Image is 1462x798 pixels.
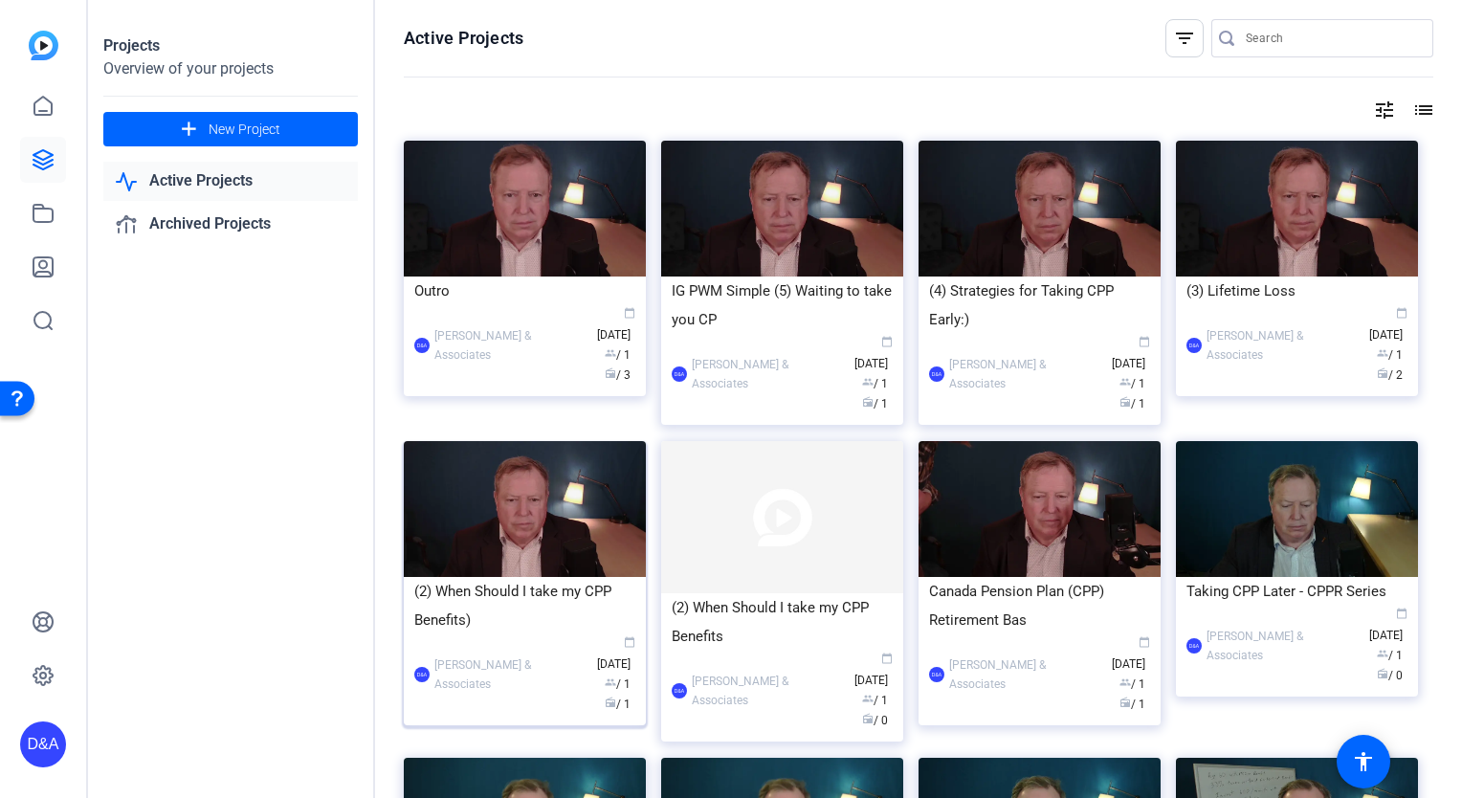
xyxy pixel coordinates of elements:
div: [PERSON_NAME] & Associates [434,326,587,365]
span: radio [862,396,874,408]
span: [DATE] [1112,637,1150,671]
span: group [862,376,874,388]
a: Archived Projects [103,205,358,244]
div: IG PWM Simple (5) Waiting to take you CP [672,277,893,334]
span: calendar_today [1139,636,1150,648]
div: (3) Lifetime Loss [1186,277,1407,305]
div: D&A [1186,338,1202,353]
span: / 1 [1377,649,1403,662]
span: calendar_today [624,307,635,319]
span: / 3 [605,368,631,382]
span: group [605,676,616,688]
span: / 1 [862,694,888,707]
div: Outro [414,277,635,305]
span: / 1 [1119,397,1145,410]
div: D&A [20,721,66,767]
span: / 1 [605,677,631,691]
span: / 0 [862,714,888,727]
span: [DATE] [597,637,635,671]
div: D&A [1186,638,1202,654]
div: Canada Pension Plan (CPP) Retirement Bas [929,577,1150,634]
span: group [1119,676,1131,688]
mat-icon: add [177,118,201,142]
div: [PERSON_NAME] & Associates [949,355,1102,393]
div: Taking CPP Later - CPPR Series [1186,577,1407,606]
div: Projects [103,34,358,57]
div: D&A [929,667,944,682]
span: calendar_today [1396,307,1407,319]
span: radio [605,697,616,708]
span: calendar_today [1396,608,1407,619]
span: calendar_today [1139,336,1150,347]
div: Overview of your projects [103,57,358,80]
a: Active Projects [103,162,358,201]
span: / 1 [605,698,631,711]
div: (4) Strategies for Taking CPP Early:) [929,277,1150,334]
input: Search [1246,27,1418,50]
div: [PERSON_NAME] & Associates [692,672,845,710]
img: blue-gradient.svg [29,31,58,60]
div: D&A [672,366,687,382]
span: group [1377,648,1388,659]
div: D&A [929,366,944,382]
div: [PERSON_NAME] & Associates [1207,326,1360,365]
span: group [1377,347,1388,359]
div: [PERSON_NAME] & Associates [692,355,845,393]
span: radio [1377,668,1388,679]
span: calendar_today [881,336,893,347]
div: [PERSON_NAME] & Associates [949,655,1102,694]
span: [DATE] [1369,609,1407,642]
span: group [1119,376,1131,388]
span: calendar_today [881,653,893,664]
div: [PERSON_NAME] & Associates [1207,627,1360,665]
span: / 2 [1377,368,1403,382]
span: / 1 [862,397,888,410]
div: D&A [414,338,430,353]
span: / 1 [1119,698,1145,711]
span: / 1 [1377,348,1403,362]
span: / 1 [1119,377,1145,390]
button: New Project [103,112,358,146]
span: New Project [209,120,280,140]
span: group [605,347,616,359]
div: D&A [414,667,430,682]
div: D&A [672,683,687,698]
span: radio [1119,697,1131,708]
span: radio [862,713,874,724]
span: calendar_today [624,636,635,648]
mat-icon: accessibility [1352,750,1375,773]
div: (2) When Should I take my CPP Benefits) [414,577,635,634]
div: [PERSON_NAME] & Associates [434,655,587,694]
span: radio [1119,396,1131,408]
span: radio [605,367,616,379]
span: / 1 [862,377,888,390]
span: / 1 [1119,677,1145,691]
span: / 0 [1377,669,1403,682]
mat-icon: list [1410,99,1433,122]
h1: Active Projects [404,27,523,50]
span: radio [1377,367,1388,379]
span: / 1 [605,348,631,362]
div: (2) When Should I take my CPP Benefits [672,593,893,651]
mat-icon: tune [1373,99,1396,122]
span: group [862,693,874,704]
mat-icon: filter_list [1173,27,1196,50]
